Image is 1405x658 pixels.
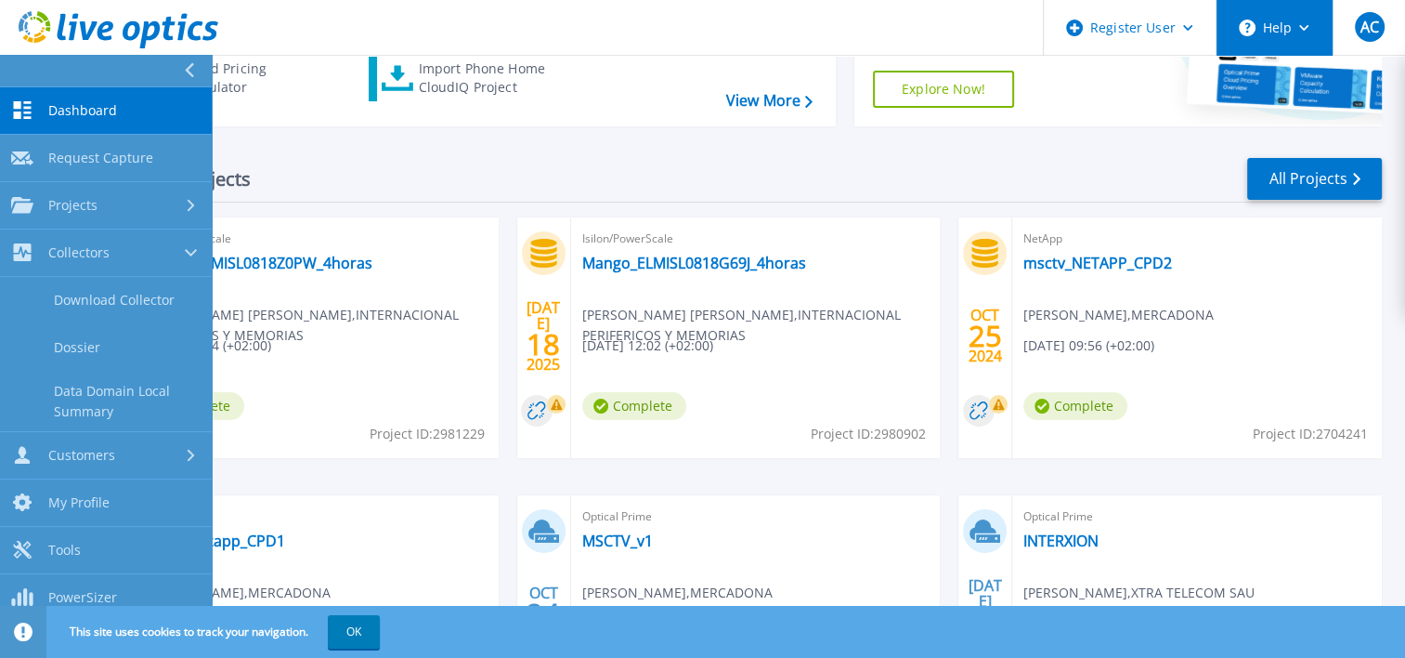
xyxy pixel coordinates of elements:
span: Tools [48,542,81,559]
span: [PERSON_NAME] , XTRA TELECOM SAU [1023,583,1255,603]
a: INTERXION [1023,532,1099,550]
span: Customers [48,447,115,464]
span: [DATE] 12:02 (+02:00) [582,336,713,356]
span: [PERSON_NAME] [PERSON_NAME] , INTERNACIONAL PERIFERICOS Y MEMORIAS [582,305,941,346]
span: Project ID: 2704241 [1253,424,1368,444]
div: Cloud Pricing Calculator [182,59,331,97]
span: Project ID: 2980902 [811,424,926,444]
span: Optical Prime [582,507,930,527]
div: Import Phone Home CloudIQ Project [418,59,563,97]
span: Optical Prime [1023,507,1371,527]
span: NetApp [1023,229,1371,249]
span: Request Capture [48,150,153,166]
span: [PERSON_NAME] , MERCADONA [1023,305,1214,325]
a: Explore Now! [873,71,1014,108]
a: View More [726,92,813,110]
span: NetApp [140,507,488,527]
span: My Profile [48,494,110,511]
span: Complete [582,392,686,420]
a: Cloud Pricing Calculator [132,55,339,101]
span: [PERSON_NAME] , MERCADONA [582,583,773,603]
span: 18 [527,336,560,352]
div: OCT 2024 [526,580,561,648]
span: Projects [48,197,98,214]
a: Mango_ELMISL0818G69J_4horas [582,254,806,272]
span: AC [1359,20,1378,34]
span: Project ID: 2981229 [370,424,485,444]
a: All Projects [1247,158,1382,200]
span: Isilon/PowerScale [140,229,488,249]
span: [DATE] 09:56 (+02:00) [1023,336,1154,356]
a: Mango_ELMISL0818Z0PW_4horas [140,254,372,272]
span: 25 [969,328,1002,344]
span: Collectors [48,244,110,261]
span: Isilon/PowerScale [582,229,930,249]
span: Complete [1023,392,1127,420]
span: This site uses cookies to track your navigation. [51,615,380,649]
a: msctv_Netapp_CPD1 [140,532,285,550]
button: OK [328,615,380,649]
a: msctv_NETAPP_CPD2 [1023,254,1172,272]
a: MSCTV_v1 [582,532,653,550]
span: [PERSON_NAME] [PERSON_NAME] , INTERNACIONAL PERIFERICOS Y MEMORIAS [140,305,499,346]
span: Dashboard [48,102,117,119]
span: PowerSizer [48,589,117,606]
span: [PERSON_NAME] , MERCADONA [140,583,331,603]
div: [DATE] 2024 [968,580,1003,648]
div: OCT 2024 [968,302,1003,370]
div: [DATE] 2025 [526,302,561,370]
